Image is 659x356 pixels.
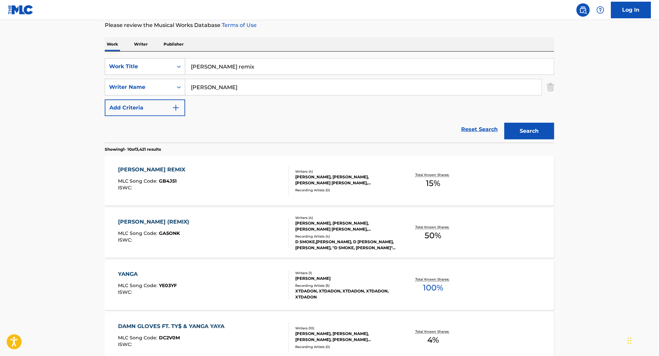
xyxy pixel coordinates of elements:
div: Recording Artists ( 4 ) [295,234,396,239]
a: [PERSON_NAME] REMIXMLC Song Code:GB4J51ISWC:Writers (4)[PERSON_NAME], [PERSON_NAME], [PERSON_NAME... [105,156,554,206]
div: YANGA [118,270,177,278]
span: 50 % [425,230,442,242]
div: [PERSON_NAME], [PERSON_NAME], [PERSON_NAME] [PERSON_NAME], [PERSON_NAME] [295,220,396,232]
a: Terms of Use [220,22,257,28]
div: Help [594,3,607,17]
div: D SMOKE,[PERSON_NAME], D [PERSON_NAME],[PERSON_NAME], "D SMOKE, [PERSON_NAME]", D [PERSON_NAME], ... [295,239,396,251]
div: Writer Name [109,83,169,91]
p: Total Known Shares: [415,329,451,334]
div: Writers ( 4 ) [295,169,396,174]
div: [PERSON_NAME] (REMIX) [118,218,193,226]
span: ISWC : [118,341,134,347]
span: GB4J51 [159,178,177,184]
span: YE03YF [159,282,177,288]
p: Total Known Shares: [415,225,451,230]
div: Recording Artists ( 0 ) [295,344,396,349]
button: Search [504,123,554,139]
span: MLC Song Code : [118,335,159,341]
div: Recording Artists ( 0 ) [295,188,396,193]
iframe: Chat Widget [626,324,659,356]
button: Add Criteria [105,99,185,116]
div: Writers ( 1 ) [295,270,396,275]
img: search [579,6,587,14]
span: ISWC : [118,185,134,191]
div: Drag [628,331,632,351]
a: YANGAMLC Song Code:YE03YFISWC:Writers (1)[PERSON_NAME]Recording Artists (5)XTDADON, XTDADON, XTDA... [105,260,554,310]
span: MLC Song Code : [118,230,159,236]
a: [PERSON_NAME] (REMIX)MLC Song Code:GA5ONKISWC:Writers (4)[PERSON_NAME], [PERSON_NAME], [PERSON_NA... [105,208,554,258]
span: GA5ONK [159,230,180,236]
a: Reset Search [458,122,501,137]
p: Showing 1 - 10 of 3,421 results [105,146,161,152]
p: Work [105,37,120,51]
div: [PERSON_NAME] [295,275,396,281]
div: Work Title [109,63,169,71]
div: [PERSON_NAME], [PERSON_NAME], [PERSON_NAME], [PERSON_NAME] [PERSON_NAME] "TY DOLLA SIGN" [PERSON_... [295,331,396,343]
p: Total Known Shares: [415,277,451,282]
div: Writers ( 4 ) [295,215,396,220]
form: Search Form [105,58,554,143]
span: MLC Song Code : [118,282,159,288]
img: MLC Logo [8,5,34,15]
p: Total Known Shares: [415,172,451,177]
span: ISWC : [118,237,134,243]
div: XTDADON, XTDADON, XTDADON, XTDADON, XTDADON [295,288,396,300]
span: 100 % [423,282,443,294]
a: Public Search [577,3,590,17]
span: 4 % [427,334,439,346]
p: Writer [132,37,150,51]
img: 9d2ae6d4665cec9f34b9.svg [172,104,180,112]
img: help [596,6,604,14]
p: Please review the Musical Works Database [105,21,554,29]
div: Writers ( 10 ) [295,326,396,331]
img: Delete Criterion [547,79,554,95]
span: DC2V0M [159,335,180,341]
div: [PERSON_NAME], [PERSON_NAME], [PERSON_NAME] [PERSON_NAME], [PERSON_NAME] [295,174,396,186]
div: Recording Artists ( 5 ) [295,283,396,288]
span: 15 % [426,177,440,189]
span: MLC Song Code : [118,178,159,184]
div: DAMN GLOVES FT. TY$ & YANGA YAYA [118,322,228,330]
span: ISWC : [118,289,134,295]
p: Publisher [162,37,186,51]
a: Log In [611,2,651,18]
div: [PERSON_NAME] REMIX [118,166,189,174]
